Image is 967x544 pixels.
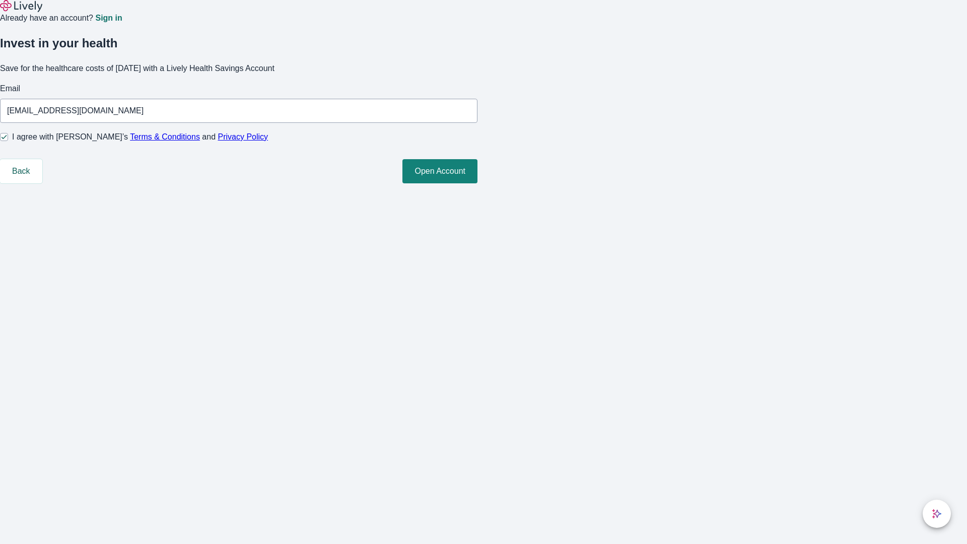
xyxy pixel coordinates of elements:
svg: Lively AI Assistant [932,509,942,519]
a: Privacy Policy [218,132,268,141]
a: Terms & Conditions [130,132,200,141]
button: Open Account [402,159,477,183]
button: chat [923,500,951,528]
span: I agree with [PERSON_NAME]’s and [12,131,268,143]
a: Sign in [95,14,122,22]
